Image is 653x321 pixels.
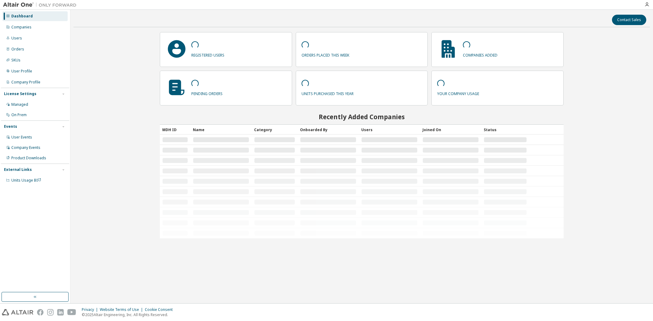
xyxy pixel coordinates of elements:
[2,309,33,315] img: altair_logo.svg
[4,91,36,96] div: License Settings
[100,307,145,312] div: Website Terms of Use
[193,125,249,135] div: Name
[11,156,46,160] div: Product Downloads
[302,89,354,96] p: units purchased this year
[11,113,27,117] div: On Prem
[300,125,356,135] div: Onboarded By
[11,145,40,150] div: Company Events
[11,69,32,74] div: User Profile
[57,309,64,315] img: linkedin.svg
[302,51,349,58] p: orders placed this week
[484,125,527,135] div: Status
[191,51,224,58] p: registered users
[11,25,32,30] div: Companies
[11,58,21,63] div: SKUs
[82,312,176,317] p: © 2025 Altair Engineering, Inc. All Rights Reserved.
[11,80,40,85] div: Company Profile
[11,36,22,41] div: Users
[463,51,497,58] p: companies added
[11,14,33,19] div: Dashboard
[437,89,479,96] p: your company usage
[4,124,17,129] div: Events
[67,309,76,315] img: youtube.svg
[82,307,100,312] div: Privacy
[37,309,43,315] img: facebook.svg
[612,15,646,25] button: Contact Sales
[254,125,295,135] div: Category
[361,125,418,135] div: Users
[162,125,188,135] div: MDH ID
[4,167,32,172] div: External Links
[422,125,479,135] div: Joined On
[145,307,176,312] div: Cookie Consent
[191,89,223,96] p: pending orders
[11,47,24,52] div: Orders
[11,135,32,140] div: User Events
[11,178,41,183] span: Units Usage BI
[3,2,80,8] img: Altair One
[47,309,54,315] img: instagram.svg
[11,102,28,107] div: Managed
[160,113,563,121] h2: Recently Added Companies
